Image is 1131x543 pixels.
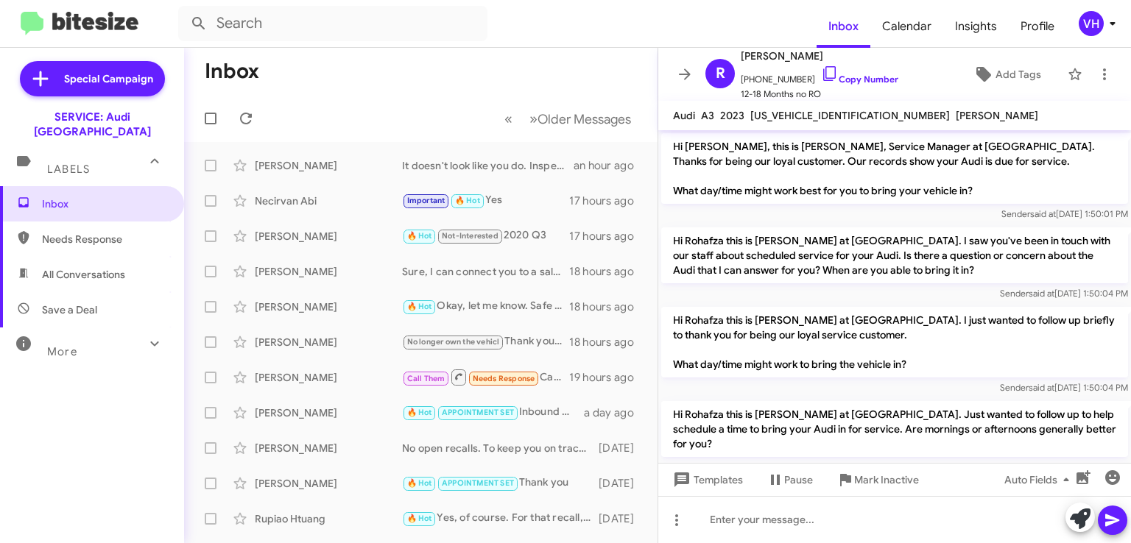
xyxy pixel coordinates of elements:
[741,47,898,65] span: [PERSON_NAME]
[402,264,569,279] div: Sure, I can connect you to a sales person if you'd like?
[574,158,646,173] div: an hour ago
[661,307,1128,377] p: Hi Rohafza this is [PERSON_NAME] at [GEOGRAPHIC_DATA]. I just wanted to follow up briefly to than...
[496,104,521,134] button: Previous
[661,227,1128,283] p: Hi Rohafza this is [PERSON_NAME] at [GEOGRAPHIC_DATA]. I saw you've been in touch with our staff ...
[407,478,432,488] span: 🔥 Hot
[1029,288,1054,299] span: said at
[1030,208,1056,219] span: said at
[442,231,498,241] span: Not-Interested
[407,514,432,523] span: 🔥 Hot
[1029,461,1054,472] span: said at
[64,71,153,86] span: Special Campaign
[402,158,574,173] div: It doesn't look like you do. Inspection due means your car is due for service. Can you please pro...
[205,60,259,83] h1: Inbox
[716,62,725,85] span: R
[529,110,538,128] span: »
[750,109,950,122] span: [US_VEHICLE_IDENTIFICATION_NUMBER]
[255,370,402,385] div: [PERSON_NAME]
[402,333,569,350] div: Thank you for getting back to me. I will update my records.
[599,511,646,526] div: [DATE]
[720,109,744,122] span: 2023
[1004,466,1075,493] span: Auto Fields
[402,227,569,244] div: 2020 Q3
[496,104,640,134] nav: Page navigation example
[661,133,1128,204] p: Hi [PERSON_NAME], this is [PERSON_NAME], Service Manager at [GEOGRAPHIC_DATA]. Thanks for being o...
[569,194,646,208] div: 17 hours ago
[42,302,97,317] span: Save a Deal
[473,374,535,383] span: Needs Response
[658,466,755,493] button: Templates
[255,264,402,279] div: [PERSON_NAME]
[442,408,514,417] span: APPOINTMENT SET
[402,510,599,527] div: Yes, of course. For that recall, it'll take about 2-3 hours. What day and time is best for you to...
[504,110,512,128] span: «
[569,229,646,244] div: 17 hours ago
[956,109,1038,122] span: [PERSON_NAME]
[521,104,640,134] button: Next
[255,335,402,349] div: [PERSON_NAME]
[993,466,1087,493] button: Auto Fields
[20,61,165,96] a: Special Campaign
[569,370,646,385] div: 19 hours ago
[1029,382,1054,393] span: said at
[569,299,646,314] div: 18 hours ago
[661,401,1128,457] p: Hi Rohafza this is [PERSON_NAME] at [GEOGRAPHIC_DATA]. Just wanted to follow up to help schedule ...
[817,5,870,48] a: Inbox
[407,337,500,347] span: No longer own the vehicl
[755,466,825,493] button: Pause
[255,194,402,208] div: Necirvan Abi
[1001,208,1128,219] span: Sender [DATE] 1:50:01 PM
[673,109,695,122] span: Audi
[255,476,402,491] div: [PERSON_NAME]
[402,475,599,491] div: Thank you
[1079,11,1104,36] div: VH
[569,264,646,279] div: 18 hours ago
[407,408,432,417] span: 🔥 Hot
[255,299,402,314] div: [PERSON_NAME]
[870,5,943,48] a: Calendar
[442,478,514,488] span: APPOINTMENT SET
[538,111,631,127] span: Older Messages
[47,345,77,358] span: More
[741,65,898,87] span: [PHONE_NUMBER]
[599,441,646,455] div: [DATE]
[1000,461,1128,472] span: Sender [DATE] 1:50:05 PM
[42,267,125,282] span: All Conversations
[784,466,813,493] span: Pause
[402,298,569,315] div: Okay, let me know. Safe travels!
[255,405,402,420] div: [PERSON_NAME]
[407,231,432,241] span: 🔥 Hot
[402,368,569,386] div: Can you give me schedule?
[943,5,1009,48] a: Insights
[255,229,402,244] div: [PERSON_NAME]
[1000,288,1128,299] span: Sender [DATE] 1:50:04 PM
[599,476,646,491] div: [DATE]
[1009,5,1066,48] a: Profile
[854,466,919,493] span: Mark Inactive
[741,87,898,102] span: 12-18 Months no RO
[402,441,599,455] div: No open recalls. To keep you on track with regular maintenance service on your vehicle, we recomm...
[407,374,445,383] span: Call Them
[402,404,584,421] div: Inbound Call
[42,196,167,211] span: Inbox
[569,335,646,349] div: 18 hours ago
[255,511,402,526] div: Rupiao Htuang
[42,232,167,246] span: Needs Response
[996,61,1041,88] span: Add Tags
[825,466,931,493] button: Mark Inactive
[402,192,569,209] div: Yes
[821,74,898,85] a: Copy Number
[455,196,480,205] span: 🔥 Hot
[1066,11,1115,36] button: VH
[407,302,432,311] span: 🔥 Hot
[255,441,402,455] div: [PERSON_NAME]
[701,109,714,122] span: A3
[1000,382,1128,393] span: Sender [DATE] 1:50:04 PM
[670,466,743,493] span: Templates
[952,61,1060,88] button: Add Tags
[407,196,445,205] span: Important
